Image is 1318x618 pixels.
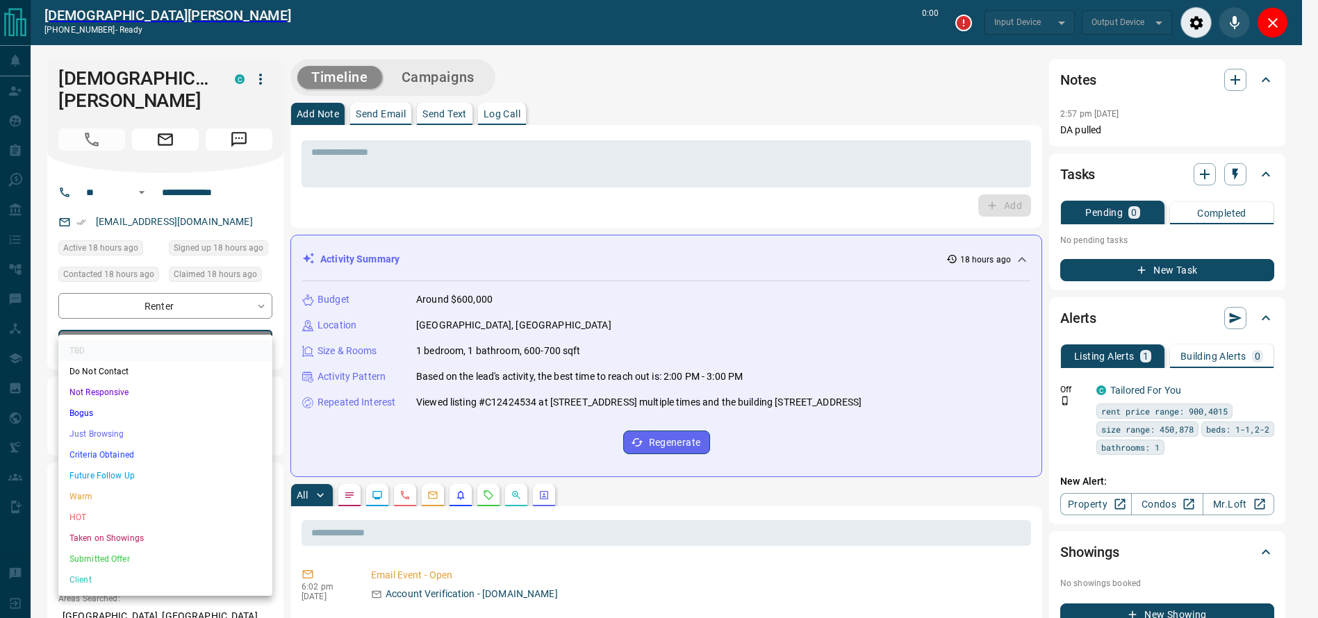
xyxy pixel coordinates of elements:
li: Client [58,569,272,590]
li: HOT [58,507,272,528]
li: Warm [58,486,272,507]
li: Criteria Obtained [58,444,272,465]
li: Not Responsive [58,382,272,403]
li: Submitted Offer [58,549,272,569]
li: Bogus [58,403,272,424]
li: Just Browsing [58,424,272,444]
li: Taken on Showings [58,528,272,549]
li: Future Follow Up [58,465,272,486]
li: Do Not Contact [58,361,272,382]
